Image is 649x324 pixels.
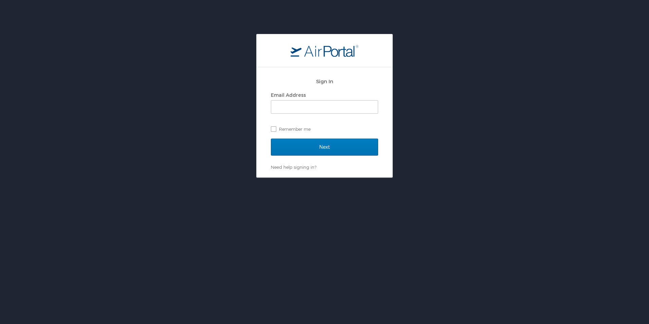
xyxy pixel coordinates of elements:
input: Next [271,139,378,156]
h2: Sign In [271,77,378,85]
label: Remember me [271,124,378,134]
a: Need help signing in? [271,164,316,170]
img: logo [291,44,358,57]
label: Email Address [271,92,306,98]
